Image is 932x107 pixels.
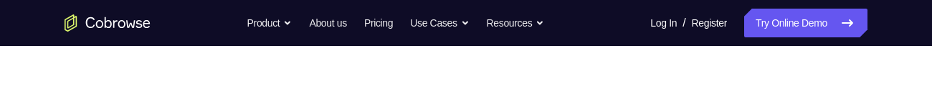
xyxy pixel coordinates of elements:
a: Pricing [364,9,393,37]
a: About us [309,9,346,37]
a: Try Online Demo [744,9,867,37]
button: Use Cases [410,9,469,37]
a: Go to the home page [65,14,151,32]
a: Register [692,9,727,37]
button: Product [247,9,293,37]
button: Resources [487,9,545,37]
span: / [683,14,685,32]
a: Log In [650,9,677,37]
